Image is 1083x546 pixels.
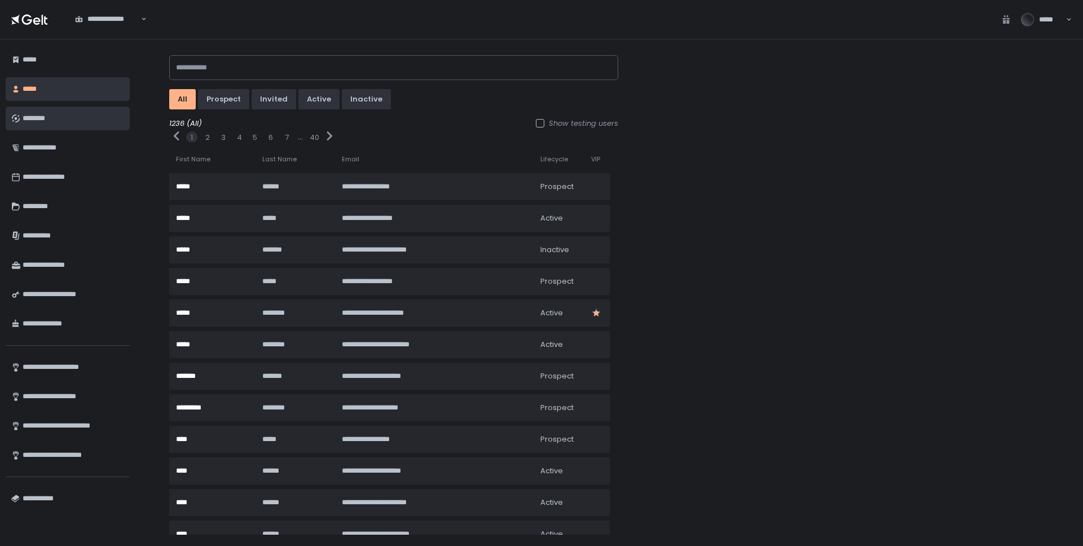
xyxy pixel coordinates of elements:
button: 40 [310,133,319,143]
input: Search for option [139,14,140,25]
span: active [540,308,563,318]
span: Lifecycle [540,155,568,164]
span: prospect [540,371,574,381]
span: First Name [176,155,210,164]
div: ... [298,132,303,142]
div: invited [260,94,288,104]
button: 5 [253,133,257,143]
button: 4 [237,133,242,143]
button: inactive [342,89,391,109]
button: 6 [268,133,273,143]
div: inactive [350,94,382,104]
div: 1236 (All) [169,118,618,129]
button: 3 [221,133,226,143]
div: prospect [206,94,241,104]
button: active [298,89,340,109]
span: active [540,497,563,508]
div: Search for option [68,7,147,31]
button: 1 [191,133,193,143]
button: prospect [198,89,249,109]
div: All [178,94,187,104]
span: prospect [540,434,574,444]
div: active [307,94,331,104]
span: prospect [540,182,574,192]
button: 2 [205,133,210,143]
span: prospect [540,276,574,287]
span: active [540,529,563,539]
span: Email [342,155,359,164]
span: inactive [540,245,569,255]
span: active [540,213,563,223]
span: VIP [591,155,600,164]
span: active [540,466,563,476]
button: invited [252,89,296,109]
span: Last Name [262,155,297,164]
button: 7 [285,133,289,143]
span: active [540,340,563,350]
button: All [169,89,196,109]
span: prospect [540,403,574,413]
